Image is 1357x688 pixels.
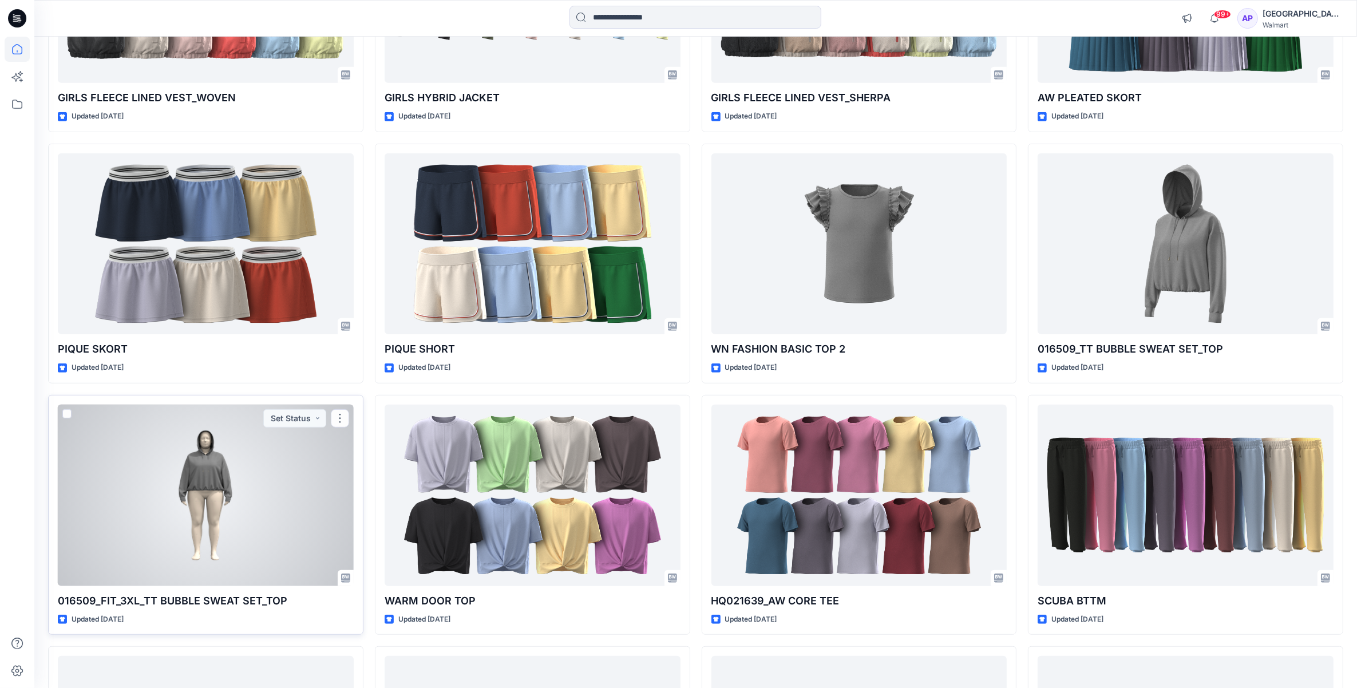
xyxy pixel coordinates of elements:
[1038,405,1334,586] a: SCUBA BTTM
[1237,8,1258,29] div: AP
[1051,614,1103,626] p: Updated [DATE]
[58,90,354,106] p: GIRLS FLEECE LINED VEST_WOVEN
[1038,90,1334,106] p: AW PLEATED SKORT
[1038,593,1334,609] p: SCUBA BTTM
[1038,341,1334,357] p: 016509_TT BUBBLE SWEAT SET_TOP
[398,614,450,626] p: Updated [DATE]
[725,614,777,626] p: Updated [DATE]
[72,362,124,374] p: Updated [DATE]
[72,110,124,122] p: Updated [DATE]
[1263,7,1343,21] div: [GEOGRAPHIC_DATA]
[58,405,354,586] a: 016509_FIT_3XL_TT BUBBLE SWEAT SET_TOP
[58,153,354,335] a: PIQUE SKORT
[1038,153,1334,335] a: 016509_TT BUBBLE SWEAT SET_TOP
[58,341,354,357] p: PIQUE SKORT
[711,153,1007,335] a: WN FASHION BASIC TOP 2
[1214,10,1231,19] span: 99+
[385,153,681,335] a: PIQUE SHORT
[1051,362,1103,374] p: Updated [DATE]
[385,90,681,106] p: GIRLS HYBRID JACKET
[725,362,777,374] p: Updated [DATE]
[711,593,1007,609] p: HQ021639_AW CORE TEE
[72,614,124,626] p: Updated [DATE]
[385,593,681,609] p: WARM DOOR TOP
[398,110,450,122] p: Updated [DATE]
[385,341,681,357] p: PIQUE SHORT
[1263,21,1343,29] div: Walmart
[385,405,681,586] a: WARM DOOR TOP
[725,110,777,122] p: Updated [DATE]
[58,593,354,609] p: 016509_FIT_3XL_TT BUBBLE SWEAT SET_TOP
[711,405,1007,586] a: HQ021639_AW CORE TEE
[398,362,450,374] p: Updated [DATE]
[1051,110,1103,122] p: Updated [DATE]
[711,341,1007,357] p: WN FASHION BASIC TOP 2
[711,90,1007,106] p: GIRLS FLEECE LINED VEST_SHERPA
